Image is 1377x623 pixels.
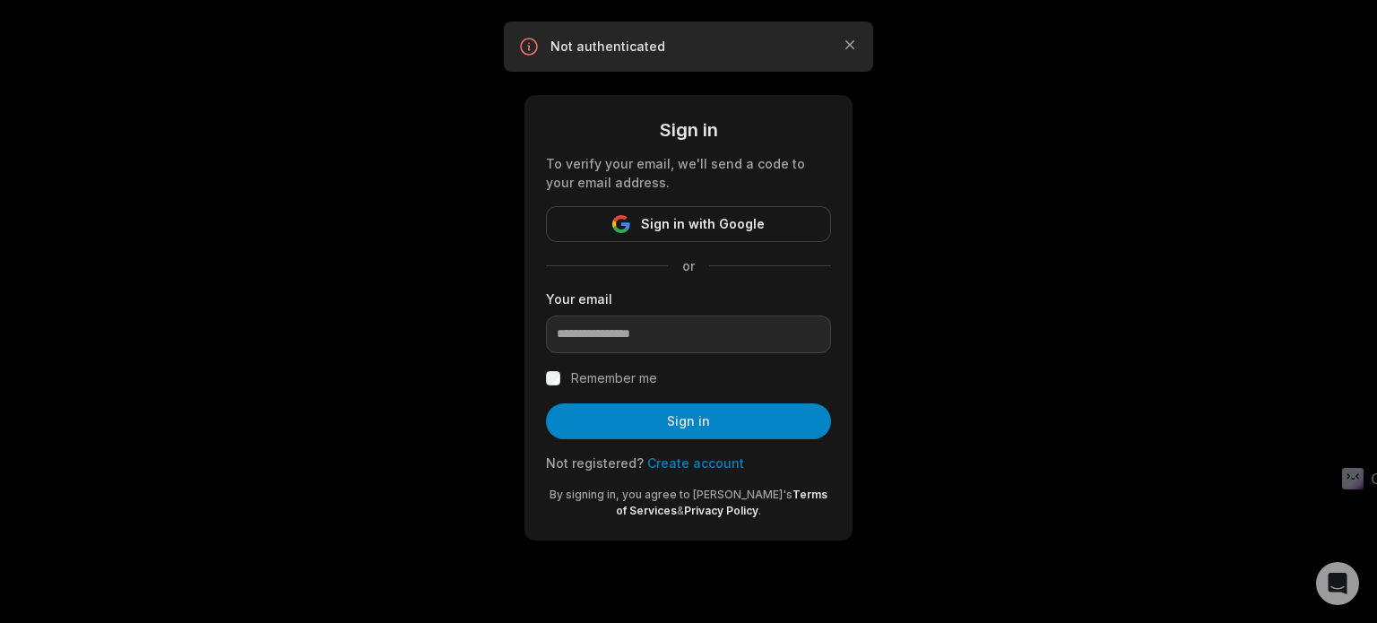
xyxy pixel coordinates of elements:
span: Not registered? [546,455,644,471]
span: or [668,256,709,275]
a: Create account [647,455,744,471]
label: Your email [546,290,831,308]
a: Privacy Policy [684,504,758,517]
div: To verify your email, we'll send a code to your email address. [546,154,831,192]
div: Open Intercom Messenger [1316,562,1359,605]
span: By signing in, you agree to [PERSON_NAME]'s [550,488,792,501]
button: Sign in with Google [546,206,831,242]
div: Sign in [546,117,831,143]
span: . [758,504,761,517]
p: Not authenticated [550,38,827,56]
span: & [677,504,684,517]
span: Sign in with Google [641,213,765,235]
a: Terms of Services [616,488,827,517]
button: Sign in [546,403,831,439]
label: Remember me [571,368,657,389]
